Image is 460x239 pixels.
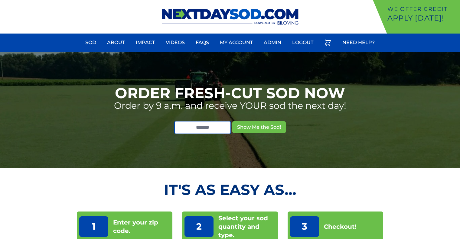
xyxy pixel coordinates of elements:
h1: Order Fresh-Cut Sod Now [115,86,345,100]
a: Need Help? [339,35,378,50]
a: FAQs [192,35,213,50]
p: 3 [290,216,319,237]
p: Order by 9 a.m. and receive YOUR sod the next day! [114,100,346,111]
p: 1 [79,216,108,237]
a: My Account [216,35,256,50]
p: 2 [184,216,214,237]
p: Enter your zip code. [113,218,170,235]
a: Logout [289,35,317,50]
a: About [103,35,129,50]
button: Show Me the Sod! [232,121,286,133]
p: Checkout! [324,222,357,231]
p: We offer Credit [387,5,458,13]
a: Videos [162,35,188,50]
a: Admin [260,35,285,50]
h2: It's as Easy As... [77,182,383,197]
p: Apply [DATE]! [387,13,458,23]
a: Sod [82,35,100,50]
a: Impact [132,35,158,50]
